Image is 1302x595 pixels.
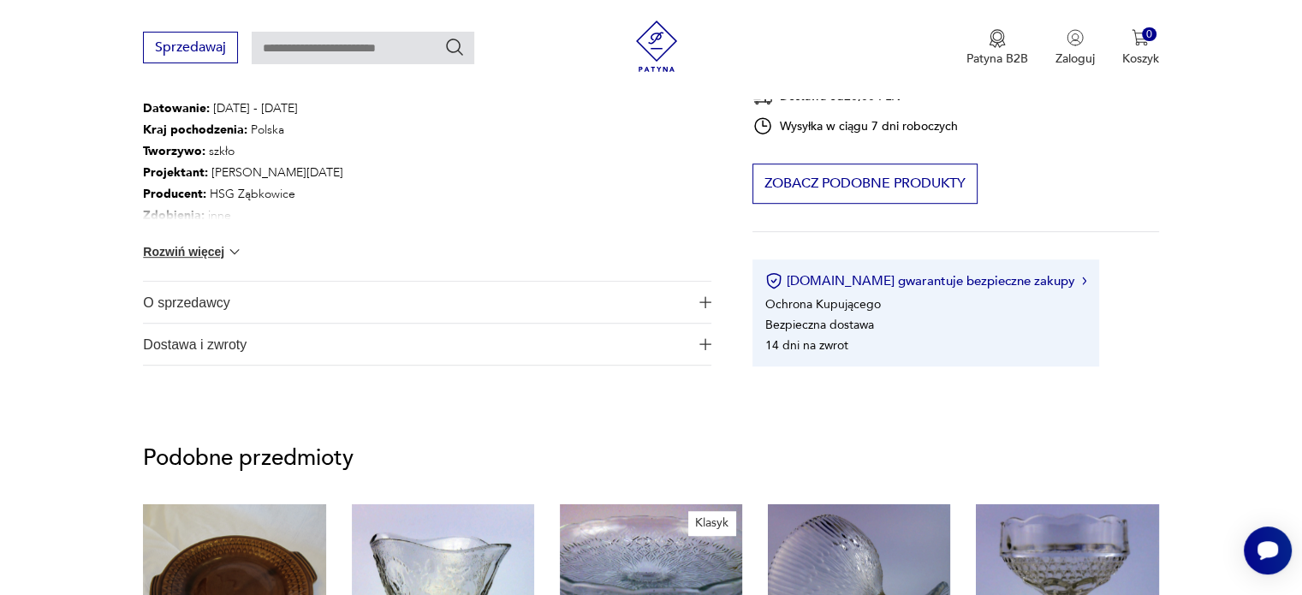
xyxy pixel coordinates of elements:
[143,164,208,181] b: Projektant :
[143,119,711,140] p: Polska
[752,164,978,204] button: Zobacz podobne produkty
[966,29,1028,67] button: Patyna B2B
[143,140,711,162] p: szkło
[1122,51,1159,67] p: Koszyk
[989,29,1006,48] img: Ikona medalu
[752,116,958,136] div: Wysyłka w ciągu 7 dni roboczych
[765,272,1086,289] button: [DOMAIN_NAME] gwarantuje bezpieczne zakupy
[966,29,1028,67] a: Ikona medaluPatyna B2B
[765,295,881,312] li: Ochrona Kupującego
[699,338,711,350] img: Ikona plusa
[143,100,210,116] b: Datowanie :
[143,324,711,365] button: Ikona plusaDostawa i zwroty
[1142,27,1156,42] div: 0
[765,272,782,289] img: Ikona certyfikatu
[143,32,238,63] button: Sprzedawaj
[1055,29,1095,67] button: Zaloguj
[143,205,711,226] p: inne
[1132,29,1149,46] img: Ikona koszyka
[631,21,682,72] img: Patyna - sklep z meblami i dekoracjami vintage
[143,143,205,159] b: Tworzywo :
[143,98,711,119] p: [DATE] - [DATE]
[1244,527,1292,574] iframe: Smartsupp widget button
[143,448,1158,468] p: Podobne przedmioty
[966,51,1028,67] p: Patyna B2B
[143,186,206,202] b: Producent :
[143,43,238,55] a: Sprzedawaj
[1067,29,1084,46] img: Ikonka użytkownika
[143,162,711,183] p: [PERSON_NAME][DATE]
[444,37,465,57] button: Szukaj
[765,316,874,332] li: Bezpieczna dostawa
[765,336,848,353] li: 14 dni na zwrot
[699,296,711,308] img: Ikona plusa
[143,122,247,138] b: Kraj pochodzenia :
[143,243,242,260] button: Rozwiń więcej
[1082,277,1087,285] img: Ikona strzałki w prawo
[1055,51,1095,67] p: Zaloguj
[1122,29,1159,67] button: 0Koszyk
[143,282,711,323] button: Ikona plusaO sprzedawcy
[143,207,205,223] b: Zdobienia :
[226,243,243,260] img: chevron down
[143,183,711,205] p: HSG Ząbkowice
[143,324,687,365] span: Dostawa i zwroty
[143,282,687,323] span: O sprzedawcy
